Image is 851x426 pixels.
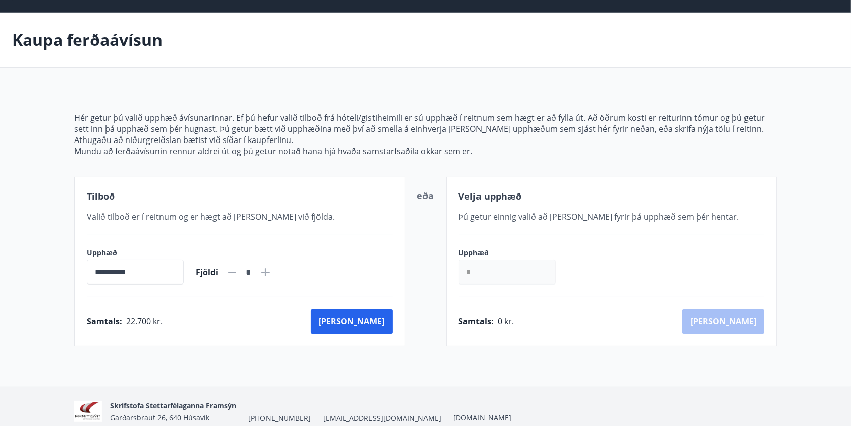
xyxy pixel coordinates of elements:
p: Hér getur þú valið upphæð ávísunarinnar. Ef þú hefur valið tilboð frá hóteli/gistiheimili er sú u... [74,112,777,134]
span: Samtals : [87,316,122,327]
img: 2nvigE4ME2tDHyUtFJCKmoPAdrXrxEIwuWbaLXEv.png [74,401,102,422]
a: [DOMAIN_NAME] [453,413,511,422]
span: [EMAIL_ADDRESS][DOMAIN_NAME] [323,413,441,423]
label: Upphæð [459,248,566,258]
span: [PHONE_NUMBER] [248,413,311,423]
label: Upphæð [87,248,184,258]
span: Garðarsbraut 26, 640 Húsavík [110,413,209,422]
p: Kaupa ferðaávísun [12,29,163,51]
button: [PERSON_NAME] [311,309,393,334]
p: Athugaðu að niðurgreiðslan bætist við síðar í kaupferlinu. [74,134,777,146]
p: Mundu að ferðaávísunin rennur aldrei út og þú getur notað hana hjá hvaða samstarfsaðila okkar sem... [74,146,777,157]
span: 0 kr. [498,316,514,327]
span: Valið tilboð er í reitnum og er hægt að [PERSON_NAME] við fjölda. [87,211,335,222]
span: Skrifstofa Stettarfélaganna Framsýn [110,401,236,410]
span: 22.700 kr. [126,316,163,327]
span: Samtals : [459,316,494,327]
span: Þú getur einnig valið að [PERSON_NAME] fyrir þá upphæð sem þér hentar. [459,211,739,222]
span: Velja upphæð [459,190,522,202]
span: Fjöldi [196,267,218,278]
span: Tilboð [87,190,115,202]
span: eða [417,190,434,202]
